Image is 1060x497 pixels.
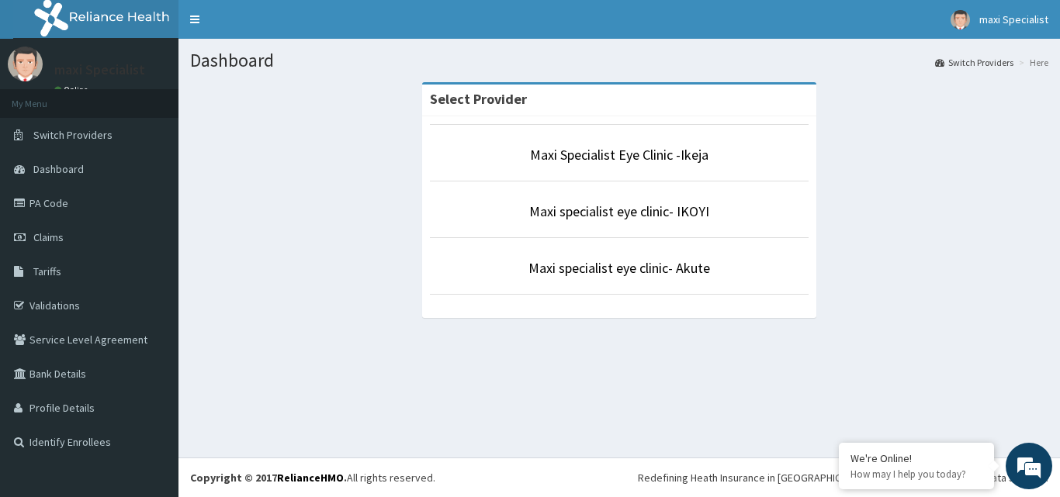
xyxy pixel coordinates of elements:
li: Here [1015,56,1048,69]
span: Claims [33,230,64,244]
div: We're Online! [850,451,982,465]
span: Switch Providers [33,128,113,142]
a: Maxi specialist eye clinic- IKOYI [529,202,709,220]
img: User Image [951,10,970,29]
span: Dashboard [33,162,84,176]
img: User Image [8,47,43,81]
a: RelianceHMO [277,471,344,485]
a: Switch Providers [935,56,1013,69]
a: Online [54,85,92,95]
strong: Copyright © 2017 . [190,471,347,485]
strong: Select Provider [430,90,527,108]
a: Maxi Specialist Eye Clinic -Ikeja [530,146,708,164]
span: Tariffs [33,264,61,278]
p: maxi Specialist [54,63,145,77]
div: Redefining Heath Insurance in [GEOGRAPHIC_DATA] using Telemedicine and Data Science! [638,470,1048,485]
span: maxi Specialist [979,12,1048,26]
h1: Dashboard [190,50,1048,71]
a: Maxi specialist eye clinic- Akute [528,259,710,277]
p: How may I help you today? [850,468,982,481]
footer: All rights reserved. [178,457,1060,497]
